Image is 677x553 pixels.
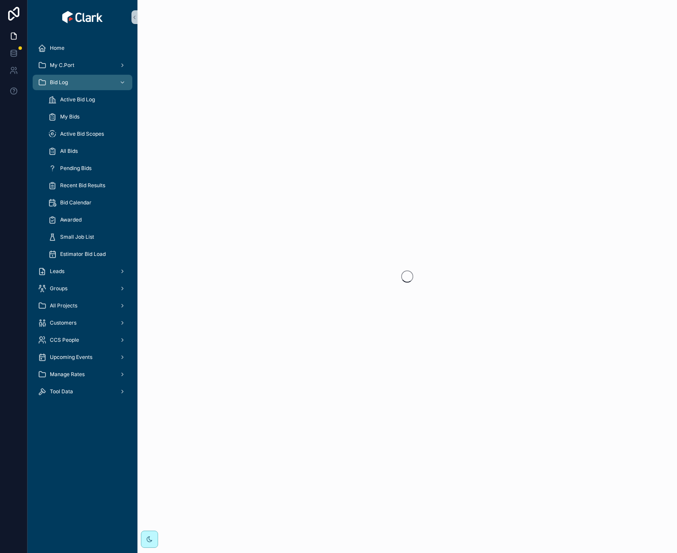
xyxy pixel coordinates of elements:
[50,62,74,69] span: My C.Port
[62,10,103,24] img: App logo
[50,371,85,378] span: Manage Rates
[50,45,64,52] span: Home
[60,131,104,137] span: Active Bid Scopes
[50,388,73,395] span: Tool Data
[50,319,76,326] span: Customers
[43,212,132,228] a: Awarded
[33,298,132,313] a: All Projects
[43,92,132,107] a: Active Bid Log
[33,384,132,399] a: Tool Data
[33,40,132,56] a: Home
[33,58,132,73] a: My C.Port
[60,96,95,103] span: Active Bid Log
[60,199,91,206] span: Bid Calendar
[60,113,79,120] span: My Bids
[43,195,132,210] a: Bid Calendar
[43,161,132,176] a: Pending Bids
[33,315,132,331] a: Customers
[27,34,137,410] div: scrollable content
[43,126,132,142] a: Active Bid Scopes
[60,148,78,155] span: All Bids
[43,143,132,159] a: All Bids
[43,178,132,193] a: Recent Bid Results
[33,281,132,296] a: Groups
[50,79,68,86] span: Bid Log
[50,285,67,292] span: Groups
[60,234,94,240] span: Small Job List
[60,182,105,189] span: Recent Bid Results
[33,75,132,90] a: Bid Log
[50,337,79,343] span: CCS People
[50,268,64,275] span: Leads
[33,349,132,365] a: Upcoming Events
[33,264,132,279] a: Leads
[50,302,77,309] span: All Projects
[60,165,91,172] span: Pending Bids
[43,229,132,245] a: Small Job List
[60,216,82,223] span: Awarded
[60,251,106,258] span: Estimator Bid Load
[43,109,132,125] a: My Bids
[50,354,92,361] span: Upcoming Events
[33,367,132,382] a: Manage Rates
[43,246,132,262] a: Estimator Bid Load
[33,332,132,348] a: CCS People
